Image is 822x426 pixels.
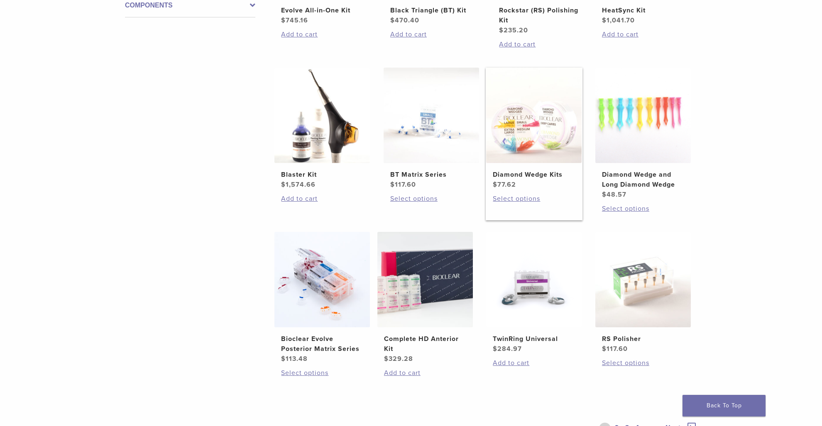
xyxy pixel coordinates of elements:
a: Add to cart: “Evolve All-in-One Kit” [281,29,363,39]
a: Add to cart: “Rockstar (RS) Polishing Kit” [499,39,581,49]
img: Diamond Wedge and Long Diamond Wedge [595,68,691,163]
a: Diamond Wedge and Long Diamond WedgeDiamond Wedge and Long Diamond Wedge $48.57 [595,68,692,200]
h2: RS Polisher [602,334,684,344]
bdi: 235.20 [499,26,528,34]
a: Complete HD Anterior KitComplete HD Anterior Kit $329.28 [377,232,474,364]
img: Complete HD Anterior Kit [377,232,473,327]
a: Select options for “Bioclear Evolve Posterior Matrix Series” [281,368,363,378]
span: $ [499,26,504,34]
bdi: 48.57 [602,190,626,199]
img: Bioclear Evolve Posterior Matrix Series [274,232,370,327]
bdi: 113.48 [281,355,308,363]
bdi: 117.60 [602,345,628,353]
a: TwinRing UniversalTwinRing Universal $284.97 [486,232,582,354]
h2: Diamond Wedge Kits [493,170,575,180]
label: Components [125,0,255,10]
h2: HeatSync Kit [602,5,684,15]
a: Blaster KitBlaster Kit $1,574.66 [274,68,371,190]
h2: Rockstar (RS) Polishing Kit [499,5,581,25]
h2: TwinRing Universal [493,334,575,344]
a: Diamond Wedge KitsDiamond Wedge Kits $77.62 [486,68,582,190]
span: $ [602,345,607,353]
span: $ [602,190,607,199]
bdi: 1,574.66 [281,180,316,189]
a: Select options for “BT Matrix Series” [390,194,472,204]
a: RS PolisherRS Polisher $117.60 [595,232,692,354]
a: Select options for “RS Polisher” [602,358,684,368]
a: Bioclear Evolve Posterior Matrix SeriesBioclear Evolve Posterior Matrix Series $113.48 [274,232,371,364]
img: Blaster Kit [274,68,370,163]
span: $ [390,16,395,24]
span: $ [493,345,497,353]
span: $ [384,355,389,363]
bdi: 745.16 [281,16,308,24]
h2: Complete HD Anterior Kit [384,334,466,354]
bdi: 329.28 [384,355,413,363]
a: Add to cart: “Blaster Kit” [281,194,363,204]
span: $ [281,355,286,363]
span: $ [602,16,607,24]
span: $ [493,180,497,189]
a: Add to cart: “HeatSync Kit” [602,29,684,39]
h2: Bioclear Evolve Posterior Matrix Series [281,334,363,354]
bdi: 284.97 [493,345,522,353]
h2: Diamond Wedge and Long Diamond Wedge [602,170,684,190]
h2: Black Triangle (BT) Kit [390,5,472,15]
h2: Blaster Kit [281,170,363,180]
a: Select options for “Diamond Wedge and Long Diamond Wedge” [602,204,684,214]
span: $ [281,180,286,189]
a: BT Matrix SeriesBT Matrix Series $117.60 [383,68,480,190]
bdi: 117.60 [390,180,416,189]
img: TwinRing Universal [486,232,582,327]
span: $ [281,16,286,24]
h2: BT Matrix Series [390,170,472,180]
a: Add to cart: “Black Triangle (BT) Kit” [390,29,472,39]
bdi: 77.62 [493,180,516,189]
a: Back To Top [683,395,766,416]
span: $ [390,180,395,189]
bdi: 470.40 [390,16,419,24]
img: RS Polisher [595,232,691,327]
img: BT Matrix Series [384,68,479,163]
a: Add to cart: “Complete HD Anterior Kit” [384,368,466,378]
a: Select options for “Diamond Wedge Kits” [493,194,575,204]
img: Diamond Wedge Kits [486,68,582,163]
bdi: 1,041.70 [602,16,635,24]
a: Add to cart: “TwinRing Universal” [493,358,575,368]
h2: Evolve All-in-One Kit [281,5,363,15]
